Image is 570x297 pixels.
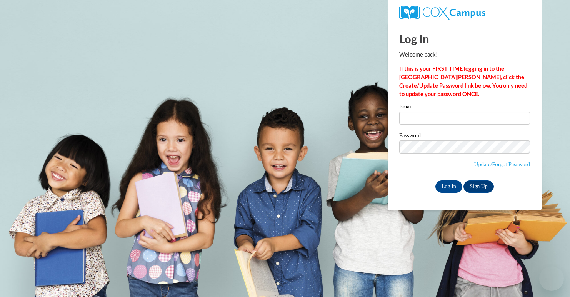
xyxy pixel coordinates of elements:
img: COX Campus [399,6,485,20]
p: Welcome back! [399,50,530,59]
input: Log In [435,180,462,193]
a: COX Campus [399,6,530,20]
label: Password [399,133,530,140]
a: Update/Forgot Password [474,161,530,167]
a: Sign Up [463,180,493,193]
strong: If this is your FIRST TIME logging in to the [GEOGRAPHIC_DATA][PERSON_NAME], click the Create/Upd... [399,65,527,97]
label: Email [399,104,530,112]
iframe: Button to launch messaging window [539,266,564,291]
h1: Log In [399,31,530,47]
